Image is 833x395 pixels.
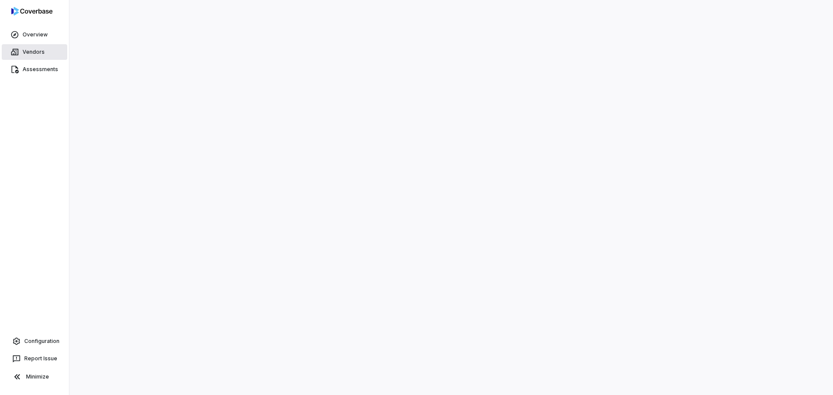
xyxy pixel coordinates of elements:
[24,338,59,345] span: Configuration
[2,62,67,77] a: Assessments
[3,351,66,366] button: Report Issue
[23,31,48,38] span: Overview
[23,49,45,55] span: Vendors
[2,27,67,42] a: Overview
[11,7,52,16] img: logo-D7KZi-bG.svg
[24,355,57,362] span: Report Issue
[2,44,67,60] a: Vendors
[26,373,49,380] span: Minimize
[3,368,66,385] button: Minimize
[3,333,66,349] a: Configuration
[23,66,58,73] span: Assessments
